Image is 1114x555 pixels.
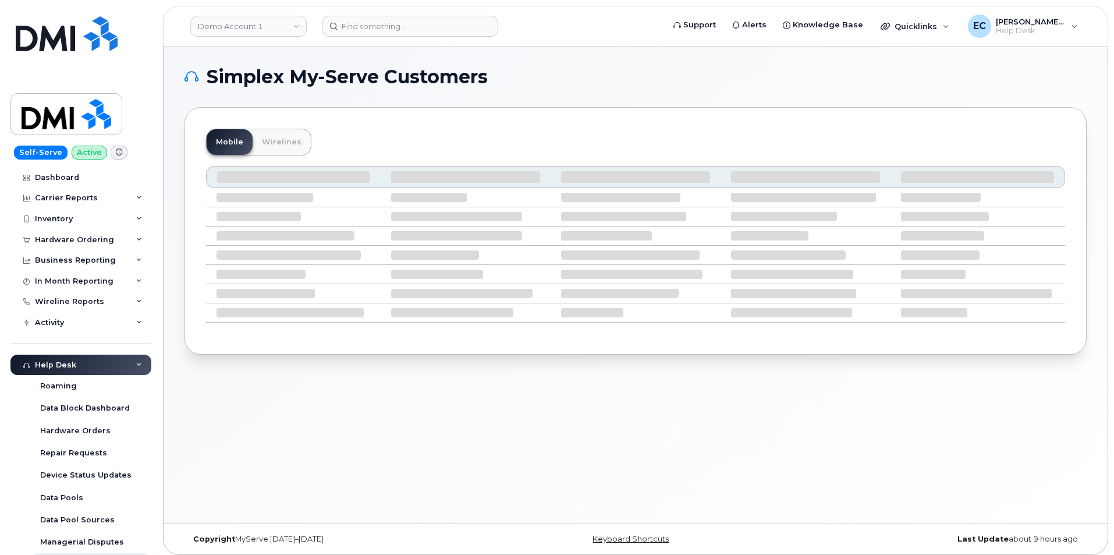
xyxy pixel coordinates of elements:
a: Keyboard Shortcuts [593,535,669,543]
div: about 9 hours ago [786,535,1087,544]
strong: Copyright [193,535,235,543]
strong: Last Update [957,535,1009,543]
a: Wirelines [253,129,311,155]
span: Simplex My-Serve Customers [207,68,488,86]
div: MyServe [DATE]–[DATE] [185,535,485,544]
a: Mobile [207,129,253,155]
